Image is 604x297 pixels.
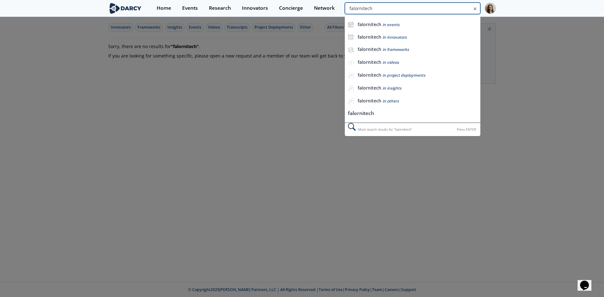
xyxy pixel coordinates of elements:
span: in insights [383,85,401,91]
b: falornitech [358,46,381,52]
div: More search results for " falornitech " [345,123,480,136]
div: Network [314,6,335,11]
div: Press ENTER [457,126,476,133]
img: logo-wide.svg [108,3,143,14]
span: in frameworks [383,47,409,52]
div: Concierge [279,6,303,11]
b: falornitech [358,21,381,27]
b: falornitech [358,98,381,104]
img: icon [348,34,354,40]
div: Research [209,6,231,11]
input: Advanced Search [345,3,480,14]
span: in videos [383,60,399,65]
b: falornitech [358,85,381,91]
div: Innovators [242,6,268,11]
img: Profile [485,3,496,14]
img: icon [348,22,354,27]
div: Home [157,6,171,11]
b: falornitech [358,72,381,78]
span: in others [383,98,399,104]
span: in project deployments [383,73,425,78]
b: falornitech [358,34,381,40]
iframe: chat widget [578,272,598,291]
li: falornitech [345,108,480,119]
b: falornitech [358,59,381,65]
span: in events [383,22,400,27]
div: Events [182,6,198,11]
span: in innovators [383,35,407,40]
